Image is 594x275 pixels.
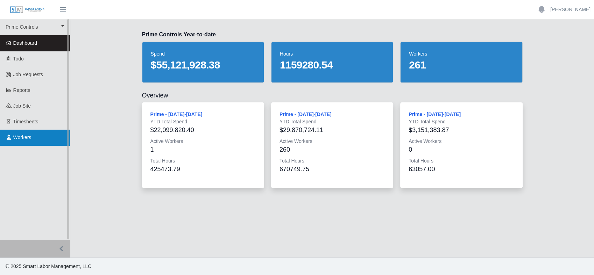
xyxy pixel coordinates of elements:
a: [PERSON_NAME] [550,6,591,13]
span: Reports [13,87,30,93]
dt: Active Workers [280,138,385,145]
div: $29,870,724.11 [280,125,385,135]
div: 63057.00 [409,164,514,174]
dt: YTD Total Spend [150,118,256,125]
span: Dashboard [13,40,37,46]
dt: YTD Total Spend [409,118,514,125]
a: Prime - [DATE]-[DATE] [409,111,461,117]
div: 670749.75 [280,164,385,174]
dt: Active Workers [409,138,514,145]
div: 260 [280,145,385,154]
span: Todo [13,56,24,61]
a: Prime - [DATE]-[DATE] [280,111,332,117]
dt: YTD Total Spend [280,118,385,125]
span: Workers [13,135,31,140]
dt: spend [151,50,255,57]
dt: Total Hours [280,157,385,164]
h3: Prime Controls Year-to-date [142,30,523,39]
span: © 2025 Smart Labor Management, LLC [6,263,91,269]
dd: $55,121,928.38 [151,59,255,71]
dd: 261 [409,59,514,71]
h2: Overview [142,91,523,100]
span: job site [13,103,31,109]
img: SLM Logo [10,6,45,14]
div: $3,151,383.87 [409,125,514,135]
dt: Total Hours [409,157,514,164]
dt: workers [409,50,514,57]
div: 1 [150,145,256,154]
dt: Active Workers [150,138,256,145]
dt: hours [280,50,384,57]
dt: Total Hours [150,157,256,164]
div: $22,099,820.40 [150,125,256,135]
div: 425473.79 [150,164,256,174]
dd: 1159280.54 [280,59,384,71]
a: Prime - [DATE]-[DATE] [150,111,203,117]
span: Job Requests [13,72,43,77]
div: 0 [409,145,514,154]
span: Timesheets [13,119,38,124]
